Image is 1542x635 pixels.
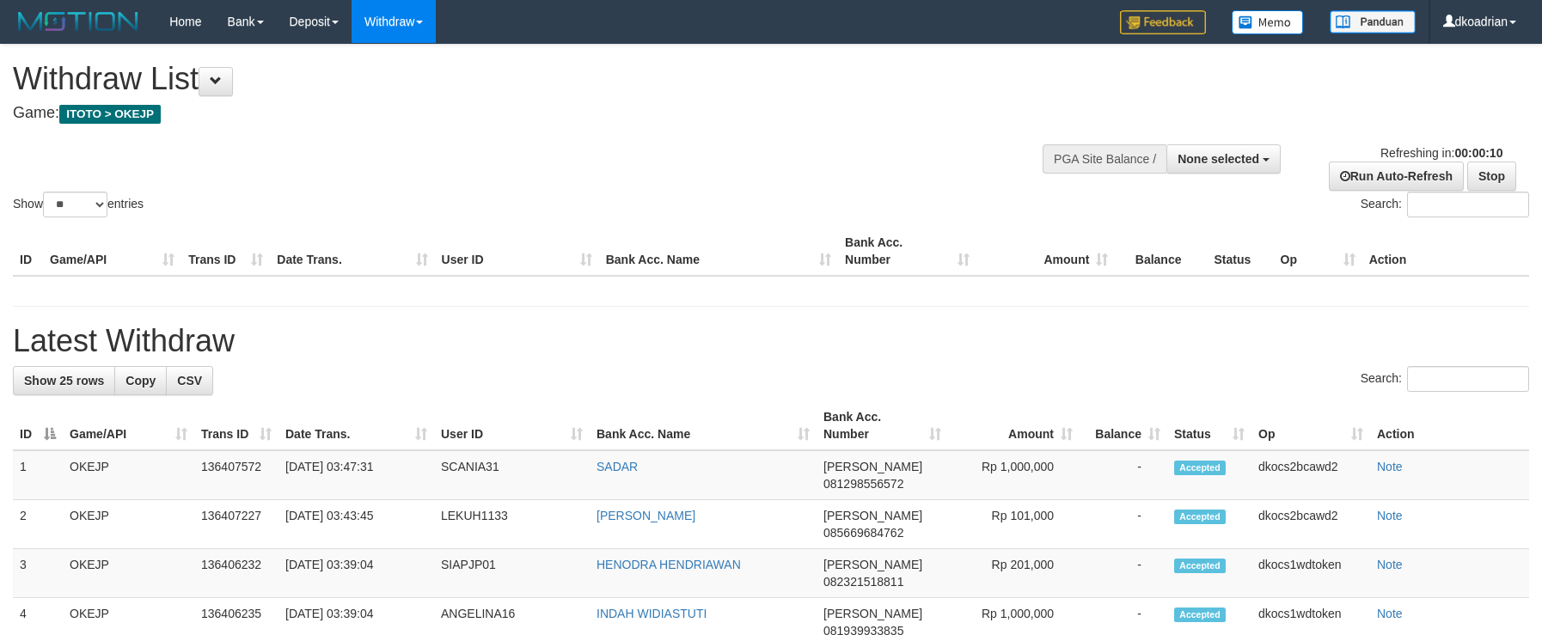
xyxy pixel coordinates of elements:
span: CSV [177,374,202,388]
span: Copy 081298556572 to clipboard [823,477,903,491]
th: Bank Acc. Number: activate to sort column ascending [817,401,948,450]
td: dkocs1wdtoken [1251,549,1370,598]
a: CSV [166,366,213,395]
span: [PERSON_NAME] [823,509,922,522]
th: Game/API: activate to sort column ascending [63,401,194,450]
a: Note [1377,509,1403,522]
td: - [1080,500,1167,549]
label: Show entries [13,192,144,217]
label: Search: [1361,366,1529,392]
a: INDAH WIDIASTUTI [597,607,707,620]
td: 136407227 [194,500,278,549]
td: Rp 201,000 [948,549,1080,598]
td: LEKUH1133 [434,500,590,549]
th: Action [1370,401,1529,450]
a: Run Auto-Refresh [1329,162,1464,191]
td: Rp 1,000,000 [948,450,1080,500]
th: ID: activate to sort column descending [13,401,63,450]
th: Date Trans. [270,227,434,276]
td: 136407572 [194,450,278,500]
th: User ID [435,227,599,276]
th: Amount [976,227,1115,276]
a: Note [1377,460,1403,473]
span: None selected [1178,152,1259,166]
td: 3 [13,549,63,598]
td: 136406232 [194,549,278,598]
a: [PERSON_NAME] [597,509,695,522]
td: 2 [13,500,63,549]
a: Copy [114,366,167,395]
th: Amount: activate to sort column ascending [948,401,1080,450]
strong: 00:00:10 [1454,146,1502,160]
th: Op [1274,227,1362,276]
a: Show 25 rows [13,366,115,395]
img: panduan.png [1330,10,1416,34]
th: Date Trans.: activate to sort column ascending [278,401,434,450]
a: Note [1377,607,1403,620]
span: [PERSON_NAME] [823,460,922,473]
th: Bank Acc. Number [838,227,976,276]
td: OKEJP [63,549,194,598]
th: Status [1207,227,1273,276]
label: Search: [1361,192,1529,217]
span: Copy 082321518811 to clipboard [823,575,903,589]
h4: Game: [13,105,1011,122]
span: Copy 085669684762 to clipboard [823,526,903,540]
td: OKEJP [63,450,194,500]
td: SIAPJP01 [434,549,590,598]
a: Stop [1467,162,1516,191]
td: SCANIA31 [434,450,590,500]
img: Feedback.jpg [1120,10,1206,34]
th: Balance [1115,227,1207,276]
th: Game/API [43,227,181,276]
td: - [1080,549,1167,598]
td: - [1080,450,1167,500]
h1: Latest Withdraw [13,324,1529,358]
img: MOTION_logo.png [13,9,144,34]
span: [PERSON_NAME] [823,558,922,571]
div: PGA Site Balance / [1043,144,1166,174]
span: Accepted [1174,559,1226,573]
a: Note [1377,558,1403,571]
input: Search: [1407,192,1529,217]
a: SADAR [597,460,638,473]
th: Op: activate to sort column ascending [1251,401,1370,450]
th: Balance: activate to sort column ascending [1080,401,1167,450]
td: dkocs2bcawd2 [1251,450,1370,500]
td: [DATE] 03:43:45 [278,500,434,549]
select: Showentries [43,192,107,217]
th: User ID: activate to sort column ascending [434,401,590,450]
td: [DATE] 03:47:31 [278,450,434,500]
span: Refreshing in: [1380,146,1502,160]
td: dkocs2bcawd2 [1251,500,1370,549]
th: Bank Acc. Name: activate to sort column ascending [590,401,817,450]
a: HENODRA HENDRIAWAN [597,558,741,571]
td: 1 [13,450,63,500]
th: Action [1362,227,1529,276]
td: Rp 101,000 [948,500,1080,549]
button: None selected [1166,144,1281,174]
th: Trans ID: activate to sort column ascending [194,401,278,450]
span: Show 25 rows [24,374,104,388]
img: Button%20Memo.svg [1232,10,1304,34]
span: Copy [125,374,156,388]
th: Trans ID [181,227,270,276]
td: [DATE] 03:39:04 [278,549,434,598]
span: [PERSON_NAME] [823,607,922,620]
span: Accepted [1174,510,1226,524]
h1: Withdraw List [13,62,1011,96]
th: Status: activate to sort column ascending [1167,401,1251,450]
th: ID [13,227,43,276]
th: Bank Acc. Name [599,227,838,276]
td: OKEJP [63,500,194,549]
span: Accepted [1174,608,1226,622]
span: Accepted [1174,461,1226,475]
input: Search: [1407,366,1529,392]
span: ITOTO > OKEJP [59,105,161,124]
